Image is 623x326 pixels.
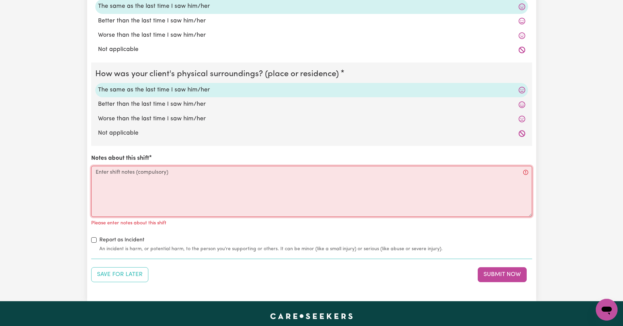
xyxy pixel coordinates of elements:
label: Worse than the last time I saw him/her [98,31,525,40]
label: Not applicable [98,45,525,54]
label: The same as the last time I saw him/her [98,2,525,11]
button: Save your job report [91,267,148,282]
label: Worse than the last time I saw him/her [98,115,525,123]
legend: How was your client's physical surroundings? (place or residence) [95,68,342,80]
label: Report as Incident [99,236,144,244]
label: The same as the last time I saw him/her [98,86,525,95]
iframe: Button to launch messaging window [596,299,618,321]
button: Submit your job report [478,267,527,282]
label: Notes about this shift [91,154,149,163]
label: Better than the last time I saw him/her [98,100,525,109]
label: Better than the last time I saw him/her [98,17,525,25]
label: Not applicable [98,129,525,138]
p: Please enter notes about this shift [91,220,166,227]
a: Careseekers home page [270,313,353,319]
small: An incident is harm, or potential harm, to the person you're supporting or others. It can be mino... [99,245,532,253]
